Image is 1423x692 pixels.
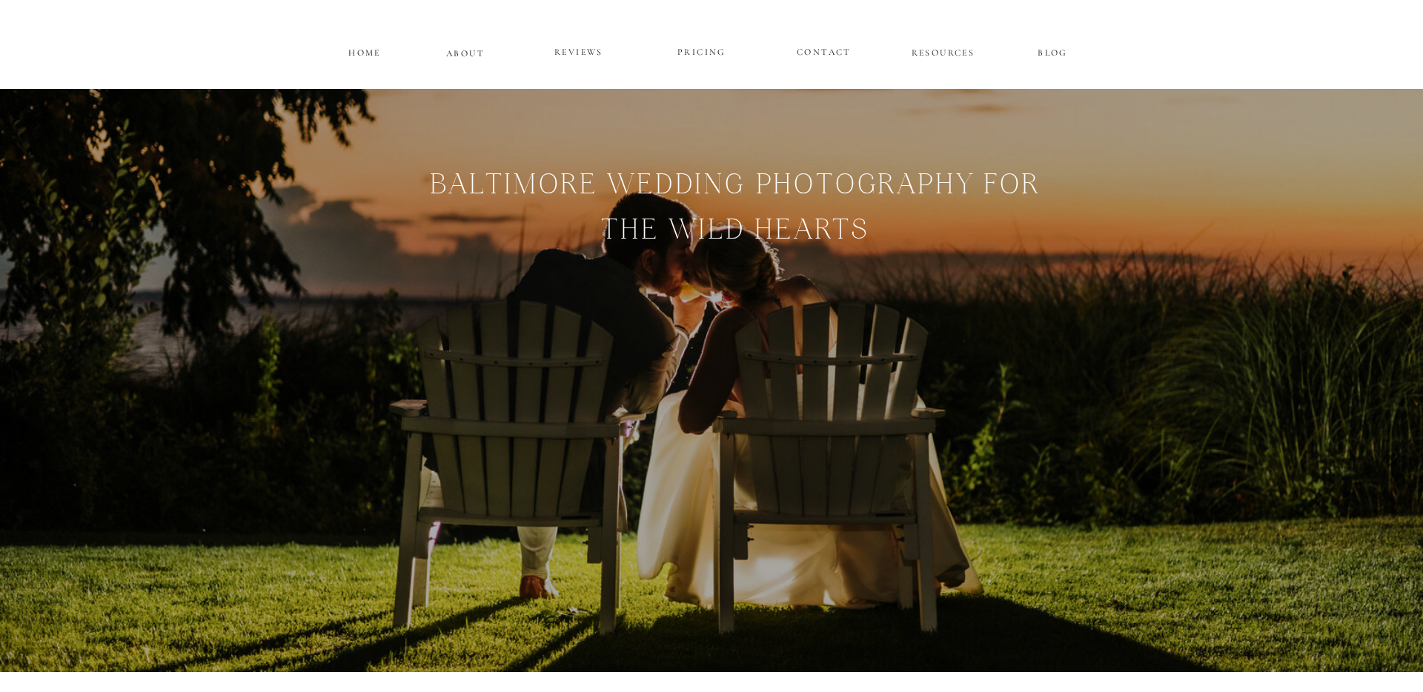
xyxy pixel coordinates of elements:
a: ABOUT [446,45,485,58]
a: REVIEWS [534,44,623,61]
a: BLOG [1019,44,1087,57]
h1: Baltimore WEDDING pHOTOGRAPHY FOR THE WILD HEARTs [194,166,1276,339]
a: HOME [346,44,383,57]
a: CONTACT [797,44,851,56]
a: PRICING [657,44,746,61]
a: RESOURCES [909,44,977,57]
